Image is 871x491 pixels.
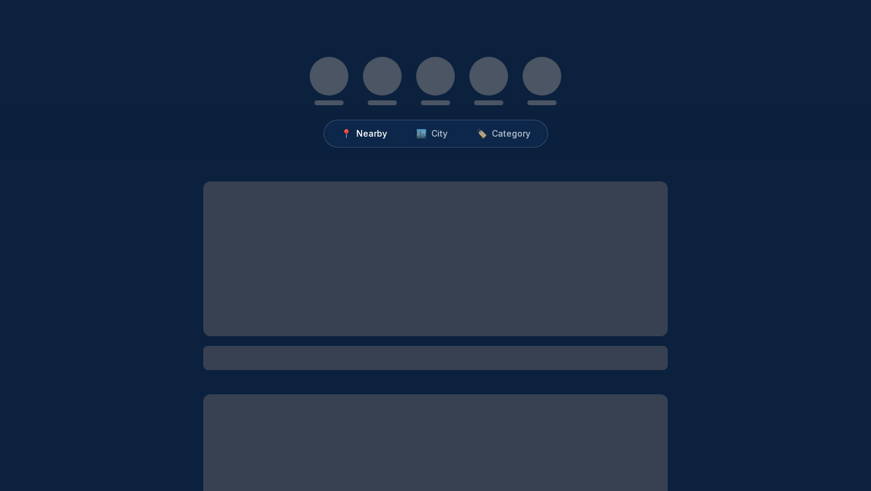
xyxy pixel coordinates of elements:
[431,128,448,140] span: City
[356,128,387,140] span: Nearby
[477,128,487,140] span: 🏷️
[416,128,426,140] span: 🏙️
[462,123,545,145] button: 🏷️Category
[492,128,530,140] span: Category
[327,123,402,145] button: 📍Nearby
[402,123,462,145] button: 🏙️City
[341,128,351,140] span: 📍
